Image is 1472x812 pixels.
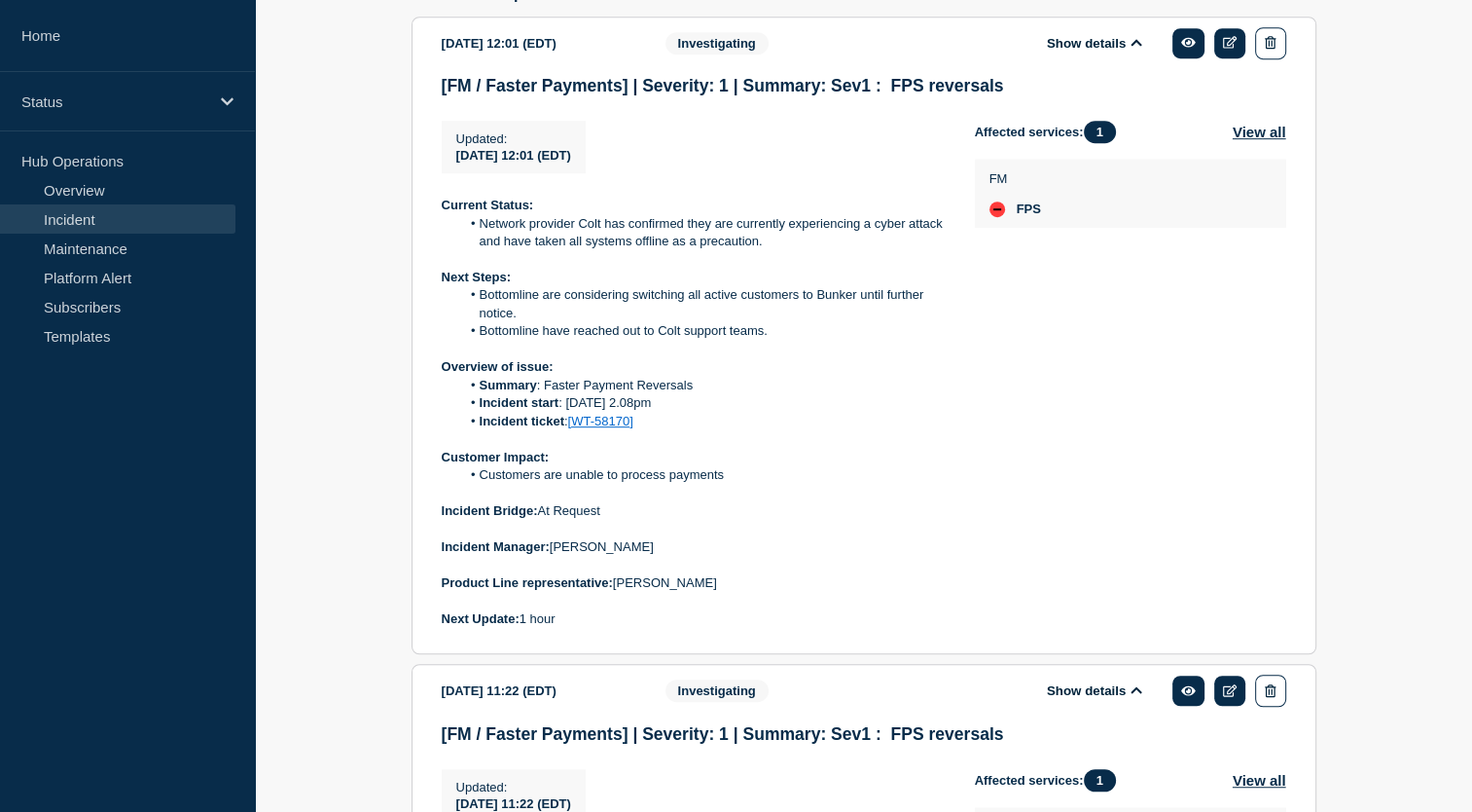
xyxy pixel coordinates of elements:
p: FM [989,171,1041,186]
a: [WT-58170] [568,414,633,428]
span: Investigating [665,32,769,55]
strong: Overview of issue: [442,359,554,374]
strong: Incident Manager: [442,539,550,554]
strong: Current Status: [442,198,534,212]
li: Network provider Colt has confirmed they are currently experiencing a cyber attack and have taken... [460,215,944,251]
button: Show details [1041,35,1148,52]
p: Status [21,93,208,110]
div: [DATE] 11:22 (EDT) [442,675,636,707]
span: 1 [1084,121,1116,143]
strong: Next Update: [442,611,520,626]
p: Updated : [456,780,571,794]
span: 1 [1084,769,1116,792]
li: Customers are unable to process payments [460,466,944,484]
li: Bottomline have reached out to Colt support teams. [460,322,944,340]
strong: Product Line representative: [442,575,613,590]
span: [DATE] 11:22 (EDT) [456,796,571,811]
li: Bottomline are considering switching all active customers to Bunker until further notice. [460,286,944,322]
button: View all [1233,769,1286,792]
p: [PERSON_NAME] [442,538,944,556]
span: Affected services: [975,121,1126,143]
p: At Request [442,502,944,520]
strong: Incident start [480,395,559,410]
li: : Faster Payment Reversals [460,377,944,394]
strong: Incident Bridge: [442,503,538,518]
button: Show details [1041,683,1148,699]
p: 1 hour [442,610,944,628]
li: : [460,413,944,430]
p: Updated : [456,131,571,146]
strong: Incident ticket [480,414,564,428]
strong: Summary [480,378,537,392]
p: [PERSON_NAME] [442,574,944,592]
span: Affected services: [975,769,1126,792]
strong: Customer Impact: [442,450,550,464]
span: Investigating [665,680,769,702]
strong: Next Steps: [442,270,512,284]
div: down [989,202,1005,217]
h3: [FM / Faster Payments] | Severity: 1 | Summary: Sev1 : FPS reversals [442,724,1286,745]
span: FPS [1017,202,1041,217]
div: [DATE] 12:01 (EDT) [442,27,636,59]
li: : [DATE] 2.08pm [460,394,944,412]
span: [DATE] 12:01 (EDT) [456,148,571,163]
h3: [FM / Faster Payments] | Severity: 1 | Summary: Sev1 : FPS reversals [442,76,1286,96]
button: View all [1233,121,1286,143]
